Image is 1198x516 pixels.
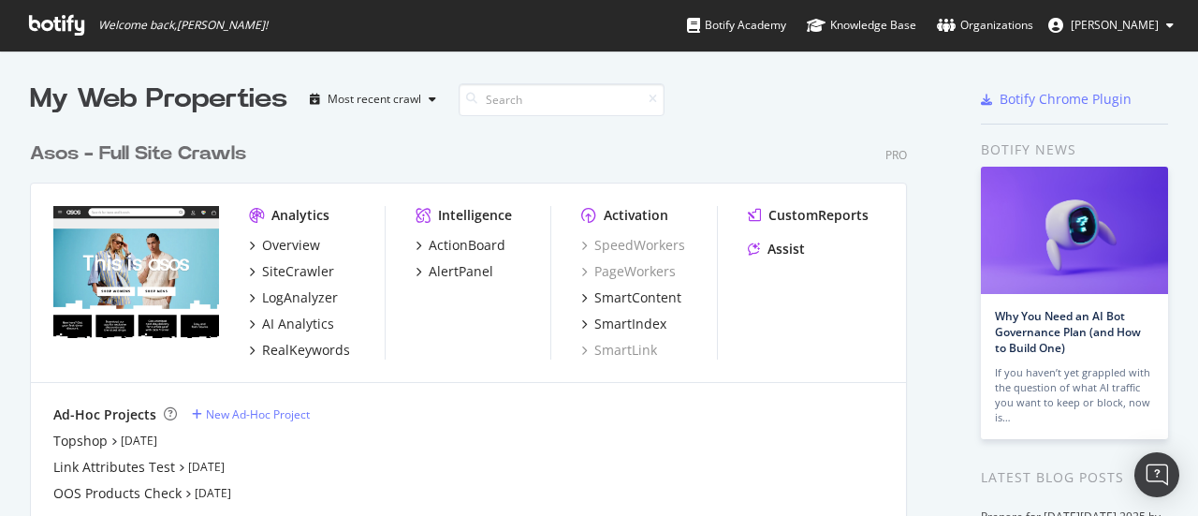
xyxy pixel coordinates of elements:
[249,236,320,255] a: Overview
[981,167,1168,294] img: Why You Need an AI Bot Governance Plan (and How to Build One)
[262,236,320,255] div: Overview
[30,140,254,168] a: Asos - Full Site Crawls
[249,315,334,333] a: AI Analytics
[262,341,350,360] div: RealKeywords
[748,240,805,258] a: Assist
[581,236,685,255] a: SpeedWorkers
[995,365,1154,425] div: If you haven’t yet grappled with the question of what AI traffic you want to keep or block, now is…
[249,262,334,281] a: SiteCrawler
[581,288,681,307] a: SmartContent
[1000,90,1132,109] div: Botify Chrome Plugin
[981,90,1132,109] a: Botify Chrome Plugin
[767,240,805,258] div: Assist
[416,236,505,255] a: ActionBoard
[30,140,246,168] div: Asos - Full Site Crawls
[262,315,334,333] div: AI Analytics
[995,308,1141,356] a: Why You Need an AI Bot Governance Plan (and How to Build One)
[807,16,916,35] div: Knowledge Base
[594,288,681,307] div: SmartContent
[195,485,231,501] a: [DATE]
[328,94,421,105] div: Most recent crawl
[581,315,666,333] a: SmartIndex
[30,81,287,118] div: My Web Properties
[937,16,1033,35] div: Organizations
[416,262,493,281] a: AlertPanel
[581,262,676,281] a: PageWorkers
[249,341,350,360] a: RealKeywords
[271,206,329,225] div: Analytics
[687,16,786,35] div: Botify Academy
[206,406,310,422] div: New Ad-Hoc Project
[581,341,657,360] a: SmartLink
[53,458,175,477] a: Link Attributes Test
[192,406,310,422] a: New Ad-Hoc Project
[459,83,665,116] input: Search
[98,18,268,33] span: Welcome back, [PERSON_NAME] !
[885,147,907,163] div: Pro
[748,206,869,225] a: CustomReports
[768,206,869,225] div: CustomReports
[262,262,334,281] div: SiteCrawler
[438,206,512,225] div: Intelligence
[981,140,1168,160] div: Botify news
[1134,452,1179,497] div: Open Intercom Messenger
[594,315,666,333] div: SmartIndex
[249,288,338,307] a: LogAnalyzer
[53,432,108,450] a: Topshop
[429,236,505,255] div: ActionBoard
[262,288,338,307] div: LogAnalyzer
[188,459,225,475] a: [DATE]
[1033,10,1189,40] button: [PERSON_NAME]
[429,262,493,281] div: AlertPanel
[121,433,157,449] a: [DATE]
[604,206,668,225] div: Activation
[53,206,219,339] img: www.asos.com
[302,84,444,114] button: Most recent crawl
[981,467,1168,488] div: Latest Blog Posts
[53,405,156,424] div: Ad-Hoc Projects
[1071,17,1159,33] span: Kerry Collins
[53,484,182,503] a: OOS Products Check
